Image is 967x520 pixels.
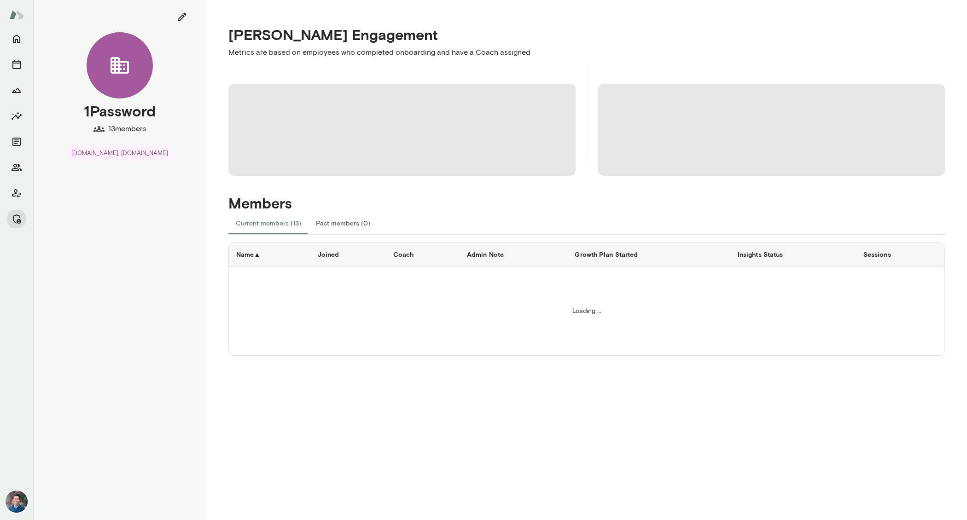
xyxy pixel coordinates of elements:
[229,267,944,355] td: Loading ...
[66,149,174,158] span: [DOMAIN_NAME], [DOMAIN_NAME]
[6,491,28,513] img: Alex Yu
[7,133,26,151] button: Documents
[172,7,192,27] button: edit
[7,55,26,74] button: Sessions
[309,212,378,234] button: Past members (0)
[229,243,944,355] table: companies table
[738,250,849,259] h6: Insights Status
[228,176,945,212] h4: Members
[863,250,937,259] h6: Sessions
[7,107,26,125] button: Insights
[9,6,24,23] img: Mento
[7,81,26,99] button: Growth Plan
[228,26,945,43] h4: [PERSON_NAME] Engagement
[318,250,379,259] h6: Joined
[467,250,560,259] h6: Admin Note
[7,158,26,177] button: Members
[84,102,156,120] h4: 1Password
[575,250,722,259] h6: Growth Plan Started
[228,47,945,58] p: Metrics are based on employees who completed onboarding and have a Coach assigned
[393,250,452,259] h6: Coach
[228,212,309,234] button: Current members (13)
[7,210,26,228] button: Manage
[7,184,26,202] button: Client app
[108,123,146,134] p: 13 members
[236,250,303,259] h6: Name ▲
[7,29,26,48] button: Home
